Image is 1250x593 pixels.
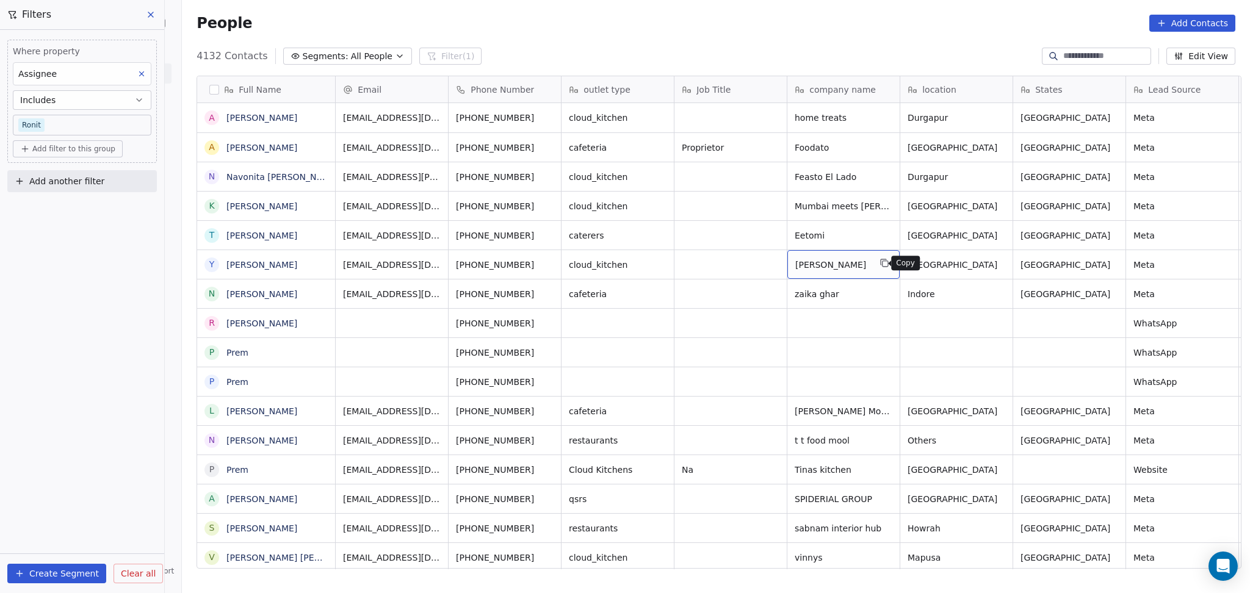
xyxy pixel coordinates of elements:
[456,259,554,271] span: [PHONE_NUMBER]
[456,493,554,505] span: [PHONE_NUMBER]
[209,404,214,417] div: L
[343,434,441,447] span: [EMAIL_ADDRESS][DOMAIN_NAME]
[197,103,336,569] div: grid
[209,551,215,564] div: V
[209,112,215,124] div: A
[343,171,441,183] span: [EMAIL_ADDRESS][PERSON_NAME][DOMAIN_NAME]
[1133,405,1231,417] span: Meta
[1133,464,1231,476] span: Website
[795,171,892,183] span: Feasto El Lado
[226,553,371,562] a: [PERSON_NAME] [PERSON_NAME]
[900,76,1013,102] div: location
[696,84,731,96] span: Job Title
[795,112,892,124] span: home treats
[1133,434,1231,447] span: Meta
[1133,112,1231,124] span: Meta
[456,552,554,564] span: [PHONE_NUMBER]
[1166,48,1235,65] button: Edit View
[674,76,787,102] div: Job Title
[456,142,554,154] span: [PHONE_NUMBER]
[1133,317,1231,329] span: WhatsApp
[682,142,779,154] span: Proprietor
[351,50,392,63] span: All People
[922,84,956,96] span: location
[197,76,335,102] div: Full Name
[226,406,297,416] a: [PERSON_NAME]
[449,76,561,102] div: Phone Number
[343,493,441,505] span: [EMAIL_ADDRESS][DOMAIN_NAME]
[1021,259,1118,271] span: [GEOGRAPHIC_DATA]
[456,317,554,329] span: [PHONE_NUMBER]
[795,288,892,300] span: zaika ghar
[908,171,1005,183] span: Durgapur
[343,288,441,300] span: [EMAIL_ADDRESS][DOMAIN_NAME]
[456,376,554,388] span: [PHONE_NUMBER]
[1133,142,1231,154] span: Meta
[471,84,534,96] span: Phone Number
[908,259,1005,271] span: [GEOGRAPHIC_DATA]
[358,84,381,96] span: Email
[795,434,892,447] span: t t food mool
[456,288,554,300] span: [PHONE_NUMBER]
[1021,522,1118,534] span: [GEOGRAPHIC_DATA]
[226,260,297,270] a: [PERSON_NAME]
[209,258,215,271] div: Y
[569,200,667,212] span: cloud_kitchen
[908,142,1005,154] span: [GEOGRAPHIC_DATA]
[1021,434,1118,447] span: [GEOGRAPHIC_DATA]
[209,141,215,154] div: A
[1021,142,1118,154] span: [GEOGRAPHIC_DATA]
[419,48,482,65] button: Filter(1)
[1133,552,1231,564] span: Meta
[456,522,554,534] span: [PHONE_NUMBER]
[209,229,215,242] div: T
[795,200,892,212] span: Mumbai meets [PERSON_NAME]
[569,464,667,476] span: Cloud Kitchens
[1208,552,1238,581] div: Open Intercom Messenger
[226,231,297,240] a: [PERSON_NAME]
[569,229,667,242] span: caterers
[343,464,441,476] span: [EMAIL_ADDRESS][DOMAIN_NAME]
[343,405,441,417] span: [EMAIL_ADDRESS][DOMAIN_NAME]
[908,552,1005,564] span: Mapusa
[1021,493,1118,505] span: [GEOGRAPHIC_DATA]
[1133,200,1231,212] span: Meta
[1133,493,1231,505] span: Meta
[226,289,297,299] a: [PERSON_NAME]
[1021,112,1118,124] span: [GEOGRAPHIC_DATA]
[209,434,215,447] div: N
[226,172,338,182] a: Navonita [PERSON_NAME]
[1021,405,1118,417] span: [GEOGRAPHIC_DATA]
[343,229,441,242] span: [EMAIL_ADDRESS][DOMAIN_NAME]
[226,465,248,475] a: Prem
[908,405,1005,417] span: [GEOGRAPHIC_DATA]
[456,434,554,447] span: [PHONE_NUMBER]
[1013,76,1125,102] div: States
[1133,522,1231,534] span: Meta
[209,199,215,212] div: K
[209,317,215,329] div: R
[908,112,1005,124] span: Durgapur
[562,76,674,102] div: outlet type
[896,258,915,268] p: Copy
[569,171,667,183] span: cloud_kitchen
[1133,376,1231,388] span: WhatsApp
[209,492,215,505] div: A
[795,405,892,417] span: [PERSON_NAME] Motors
[908,229,1005,242] span: [GEOGRAPHIC_DATA]
[908,522,1005,534] span: Howrah
[1133,171,1231,183] span: Meta
[226,436,297,445] a: [PERSON_NAME]
[908,288,1005,300] span: Indore
[795,142,892,154] span: Foodato
[456,112,554,124] span: [PHONE_NUMBER]
[343,142,441,154] span: [EMAIL_ADDRESS][DOMAIN_NAME]
[787,76,900,102] div: company name
[239,84,281,96] span: Full Name
[795,229,892,242] span: Eetomi
[1021,288,1118,300] span: [GEOGRAPHIC_DATA]
[908,434,1005,447] span: Others
[226,143,297,153] a: [PERSON_NAME]
[908,200,1005,212] span: [GEOGRAPHIC_DATA]
[1021,200,1118,212] span: [GEOGRAPHIC_DATA]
